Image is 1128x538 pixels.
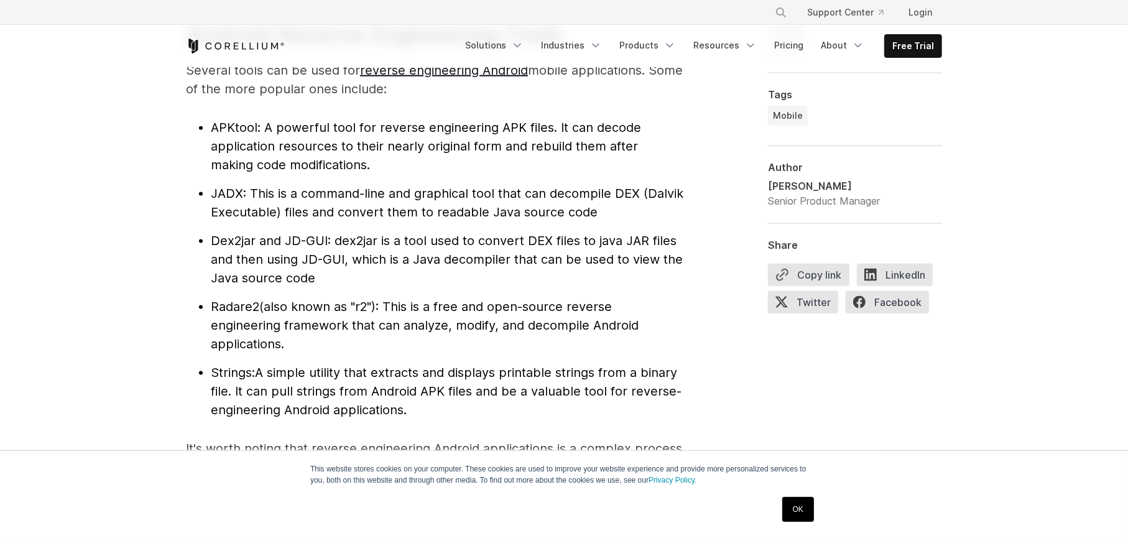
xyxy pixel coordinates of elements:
[797,1,894,24] a: Support Center
[760,1,942,24] div: Navigation Menu
[773,109,803,121] span: Mobile
[782,497,814,522] a: OK
[768,105,808,125] a: Mobile
[768,88,942,100] div: Tags
[211,120,641,172] span: : A powerful tool for reverse engineering APK files. It can decode application resources to their...
[186,39,285,53] a: Corellium Home
[211,120,257,135] span: APKtool
[211,233,328,248] span: Dex2jar and JD-GUI
[458,34,531,57] a: Solutions
[770,1,792,24] button: Search
[813,34,872,57] a: About
[885,35,941,57] a: Free Trial
[768,193,880,208] div: Senior Product Manager
[767,34,811,57] a: Pricing
[846,290,929,313] span: Facebook
[768,178,880,193] div: [PERSON_NAME]
[768,290,838,313] span: Twitter
[768,238,942,251] div: Share
[211,365,682,417] span: A simple utility that extracts and displays printable strings from a binary file. It can pull str...
[899,1,942,24] a: Login
[612,34,683,57] a: Products
[458,34,942,58] div: Navigation Menu
[211,233,683,285] span: : dex2jar is a tool used to convert DEX files to java JAR files and then using JD-GUI, which is a...
[211,186,683,220] span: : This is a command-line and graphical tool that can decompile DEX (Dalvik Executable) files and ...
[186,439,683,514] p: It's worth noting that reverse engineering Android applications is a complex process that require...
[846,290,936,318] a: Facebook
[857,263,933,285] span: LinkedIn
[768,160,942,173] div: Author
[857,263,940,290] a: LinkedIn
[211,186,243,201] span: JADX
[211,299,259,314] span: Radare2
[211,365,255,380] span: Strings:
[768,263,849,285] button: Copy link
[649,476,696,485] a: Privacy Policy.
[360,63,528,78] a: reverse engineering Android
[310,463,818,486] p: This website stores cookies on your computer. These cookies are used to improve your website expe...
[186,61,683,98] p: Several tools can be used for mobile applications. Some of the more popular ones include:
[686,34,764,57] a: Resources
[768,290,846,318] a: Twitter
[211,299,639,351] span: (also known as "r2"): This is a free and open-source reverse engineering framework that can analy...
[534,34,609,57] a: Industries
